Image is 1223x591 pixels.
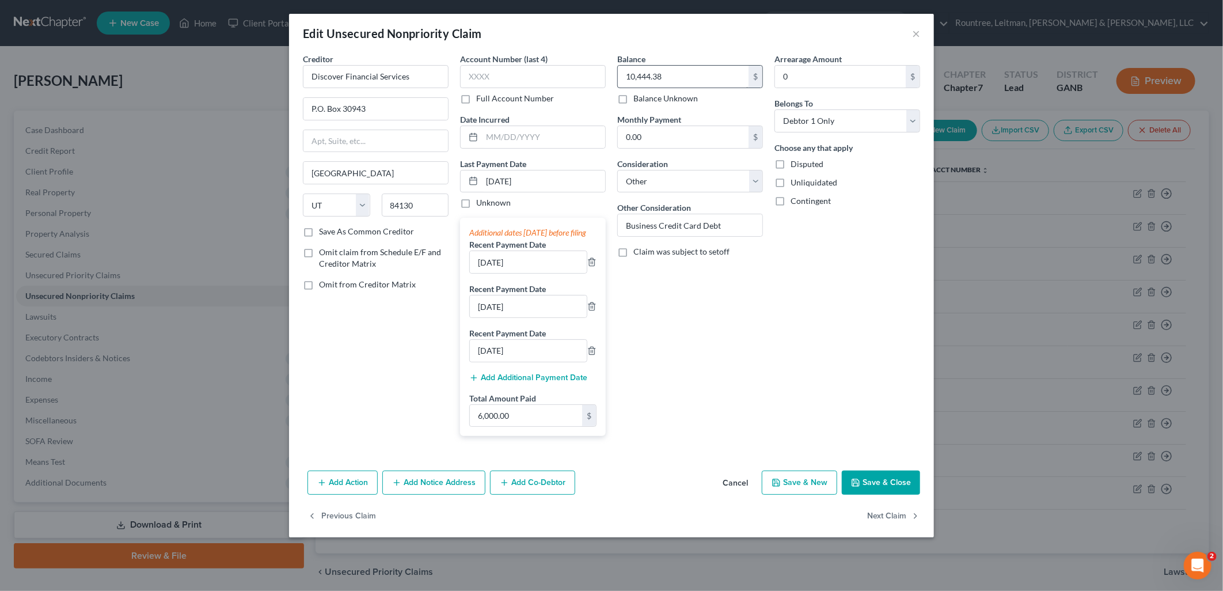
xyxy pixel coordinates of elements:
[470,251,587,273] input: --
[618,126,749,148] input: 0.00
[842,471,920,495] button: Save & Close
[867,504,920,528] button: Next Claim
[617,158,668,170] label: Consideration
[460,113,510,126] label: Date Incurred
[1184,552,1211,579] iframe: Intercom live chat
[749,66,762,88] div: $
[382,194,449,217] input: Enter zip...
[303,54,333,64] span: Creditor
[618,214,762,236] input: Specify...
[482,126,605,148] input: MM/DD/YYYY
[476,197,511,209] label: Unknown
[469,392,536,404] label: Total Amount Paid
[906,66,920,88] div: $
[617,53,645,65] label: Balance
[460,65,606,88] input: XXXX
[617,202,691,214] label: Other Consideration
[307,504,376,528] button: Previous Claim
[319,226,414,237] label: Save As Common Creditor
[618,66,749,88] input: 0.00
[490,471,575,495] button: Add Co-Debtor
[469,373,587,382] button: Add Additional Payment Date
[633,247,730,256] span: Claim was subject to setoff
[460,158,526,170] label: Last Payment Date
[1207,552,1217,561] span: 2
[633,93,698,104] label: Balance Unknown
[382,471,485,495] button: Add Notice Address
[482,171,605,192] input: MM/DD/YYYY
[774,99,813,108] span: Belongs To
[307,471,378,495] button: Add Action
[470,340,587,362] input: --
[469,238,546,251] label: Recent Payment Date
[774,53,842,65] label: Arrearage Amount
[774,142,853,154] label: Choose any that apply
[912,26,920,40] button: ×
[469,283,546,295] label: Recent Payment Date
[303,65,449,88] input: Search creditor by name...
[775,66,906,88] input: 0.00
[469,227,597,238] div: Additional dates [DATE] before filing
[713,472,757,495] button: Cancel
[791,196,831,206] span: Contingent
[303,162,448,184] input: Enter city...
[470,405,582,427] input: 0.00
[319,279,416,289] span: Omit from Creditor Matrix
[469,327,546,339] label: Recent Payment Date
[460,53,548,65] label: Account Number (last 4)
[582,405,596,427] div: $
[791,159,823,169] span: Disputed
[470,295,587,317] input: --
[791,177,837,187] span: Unliquidated
[762,471,837,495] button: Save & New
[319,247,441,268] span: Omit claim from Schedule E/F and Creditor Matrix
[303,130,448,152] input: Apt, Suite, etc...
[303,98,448,120] input: Enter address...
[303,25,482,41] div: Edit Unsecured Nonpriority Claim
[749,126,762,148] div: $
[617,113,681,126] label: Monthly Payment
[476,93,554,104] label: Full Account Number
